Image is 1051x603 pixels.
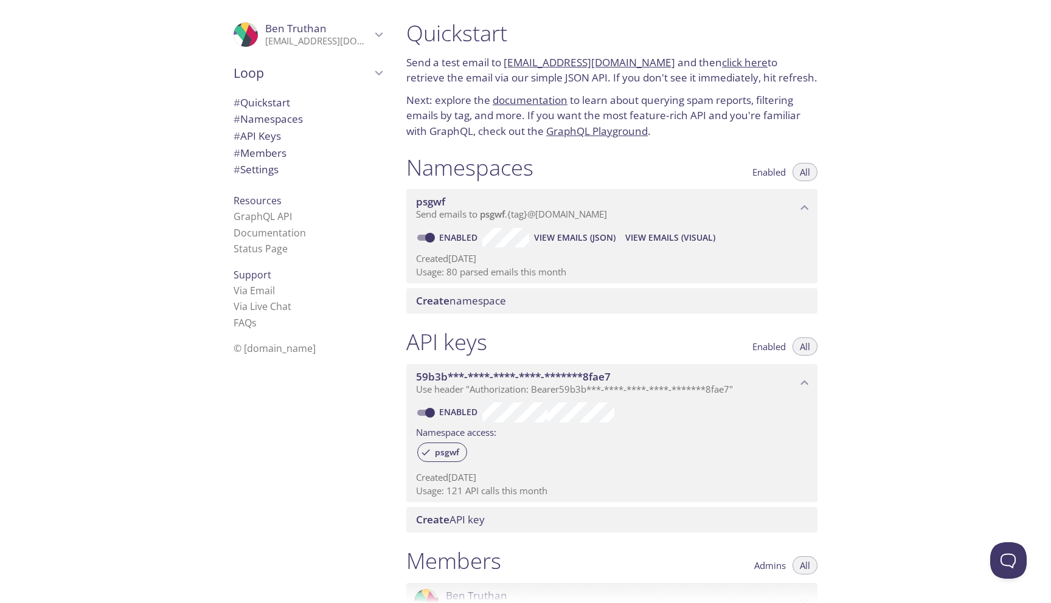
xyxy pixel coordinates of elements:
a: GraphQL API [234,210,292,223]
iframe: Help Scout Beacon - Open [990,542,1027,579]
span: Create [416,512,449,526]
div: Namespaces [224,111,392,128]
span: Send emails to . {tag} @[DOMAIN_NAME] [416,208,607,220]
span: # [234,95,240,109]
span: Settings [234,162,279,176]
button: View Emails (JSON) [529,228,620,247]
p: Created [DATE] [416,471,808,484]
a: click here [722,55,768,69]
a: documentation [493,93,567,107]
button: View Emails (Visual) [620,228,720,247]
span: namespace [416,294,506,308]
span: Ben Truthan [265,21,327,35]
span: API key [416,512,485,526]
button: Admins [747,556,793,574]
div: API Keys [224,128,392,145]
button: All [793,337,817,356]
div: Ben Truthan [224,15,392,55]
div: Members [224,145,392,162]
span: # [234,129,240,143]
span: © [DOMAIN_NAME] [234,342,316,355]
a: FAQ [234,316,257,329]
span: s [252,316,257,329]
button: Enabled [745,337,793,356]
div: Create API Key [406,507,817,532]
span: psgwf [428,447,467,458]
div: Loop [224,57,392,89]
div: Create namespace [406,288,817,314]
button: Enabled [745,163,793,181]
p: Created [DATE] [416,252,808,265]
span: Loop [234,64,371,81]
span: Create [416,294,449,308]
a: Via Live Chat [234,300,291,313]
span: Support [234,268,271,281]
a: Enabled [437,232,482,243]
label: Namespace access: [416,422,496,440]
span: View Emails (JSON) [534,230,616,245]
p: Usage: 80 parsed emails this month [416,266,808,278]
h1: Namespaces [406,154,533,181]
div: psgwf namespace [406,189,817,227]
span: API Keys [234,129,281,143]
div: Quickstart [224,94,392,111]
h1: Members [406,547,501,574]
a: Via Email [234,284,275,297]
a: Status Page [234,242,288,255]
div: psgwf [417,443,467,462]
span: # [234,146,240,160]
a: GraphQL Playground [546,124,648,138]
span: psgwf [416,195,445,208]
span: Resources [234,194,282,207]
span: # [234,162,240,176]
p: Usage: 121 API calls this month [416,484,808,497]
span: View Emails (Visual) [625,230,715,245]
a: Enabled [437,406,482,418]
h1: API keys [406,328,487,356]
a: Documentation [234,226,306,239]
span: Quickstart [234,95,290,109]
button: All [793,556,817,574]
button: All [793,163,817,181]
span: psgwf [480,208,505,220]
p: Send a test email to and then to retrieve the email via our simple JSON API. If you don't see it ... [406,55,817,86]
p: Next: explore the to learn about querying spam reports, filtering emails by tag, and more. If you... [406,92,817,139]
span: # [234,112,240,126]
h1: Quickstart [406,19,817,47]
div: Team Settings [224,161,392,178]
a: [EMAIL_ADDRESS][DOMAIN_NAME] [504,55,675,69]
p: [EMAIL_ADDRESS][DOMAIN_NAME] [265,35,371,47]
span: Namespaces [234,112,303,126]
span: Members [234,146,286,160]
